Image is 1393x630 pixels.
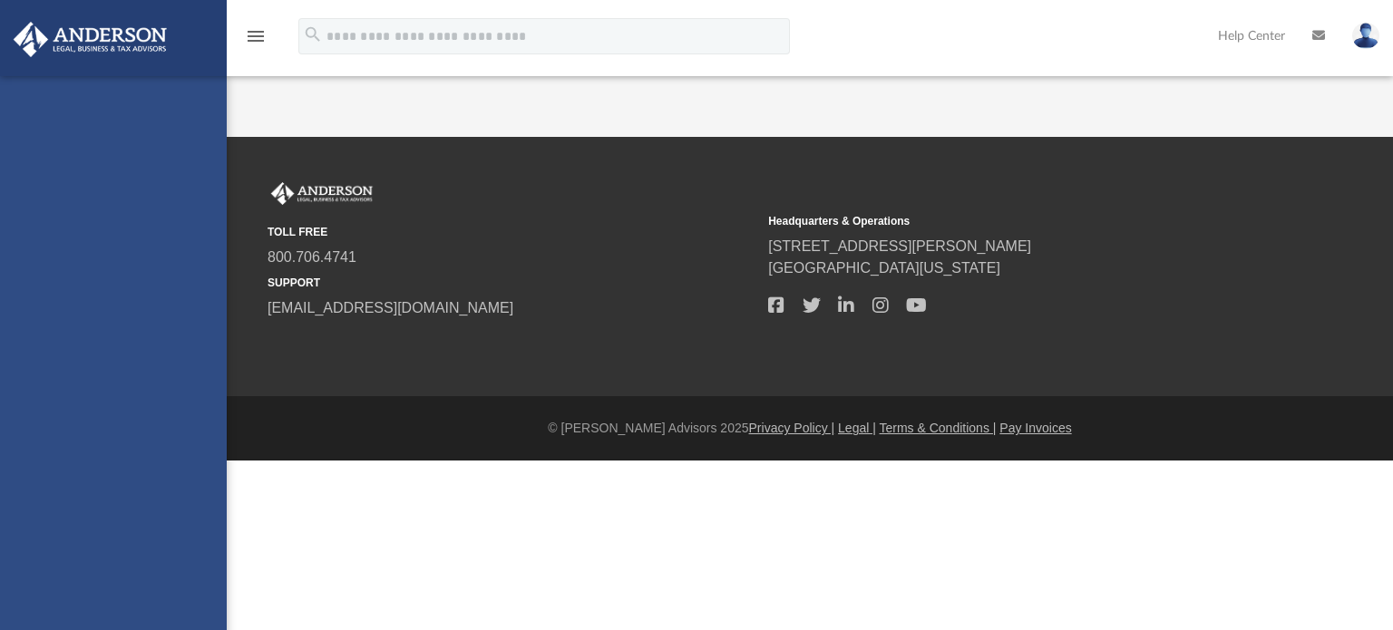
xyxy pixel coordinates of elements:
img: Anderson Advisors Platinum Portal [268,182,376,206]
i: menu [245,25,267,47]
i: search [303,24,323,44]
a: [STREET_ADDRESS][PERSON_NAME] [768,238,1031,254]
img: Anderson Advisors Platinum Portal [8,22,172,57]
img: User Pic [1352,23,1379,49]
a: Pay Invoices [999,421,1071,435]
a: menu [245,34,267,47]
a: Terms & Conditions | [880,421,997,435]
a: 800.706.4741 [268,249,356,265]
small: SUPPORT [268,275,755,291]
a: [GEOGRAPHIC_DATA][US_STATE] [768,260,1000,276]
a: [EMAIL_ADDRESS][DOMAIN_NAME] [268,300,513,315]
small: Headquarters & Operations [768,213,1256,229]
a: Legal | [838,421,876,435]
small: TOLL FREE [268,224,755,240]
a: Privacy Policy | [749,421,835,435]
div: © [PERSON_NAME] Advisors 2025 [227,419,1393,438]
